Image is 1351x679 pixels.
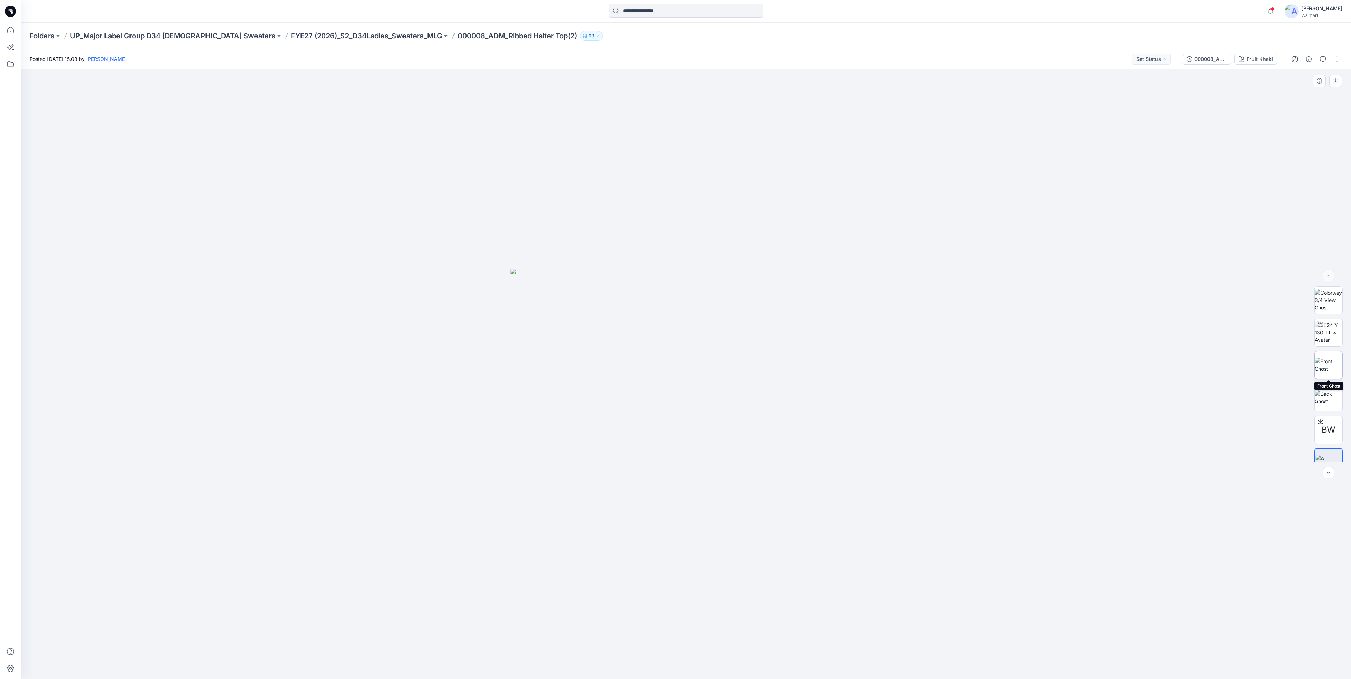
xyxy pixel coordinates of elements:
[1303,54,1314,65] button: Details
[1301,13,1342,18] div: Walmart
[1315,321,1342,344] img: 2024 Y 130 TT w Avatar
[458,31,577,41] p: 000008_ADM_Ribbed Halter Top(2)
[1315,358,1342,372] img: Front Ghost
[1301,4,1342,13] div: [PERSON_NAME]
[86,56,127,62] a: [PERSON_NAME]
[1234,54,1277,65] button: Fruit Khaki
[1315,455,1342,470] img: All colorways
[1285,4,1299,18] img: avatar
[580,31,603,41] button: 63
[30,55,127,63] span: Posted [DATE] 15:08 by
[1315,289,1342,311] img: Colorway 3/4 View Ghost
[1247,55,1273,63] div: Fruit Khaki
[1321,423,1336,436] span: BW
[1315,390,1342,405] img: Back Ghost
[589,32,594,40] p: 63
[1194,55,1227,63] div: 000008_ADM_REV2_Ribbed Halter Top(2) copy
[1182,54,1231,65] button: 000008_ADM_REV2_Ribbed Halter Top(2) copy
[30,31,55,41] a: Folders
[70,31,275,41] a: UP_Major Label Group D34 [DEMOGRAPHIC_DATA] Sweaters
[291,31,442,41] a: FYE27 (2026)_S2_D34Ladies_Sweaters_MLG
